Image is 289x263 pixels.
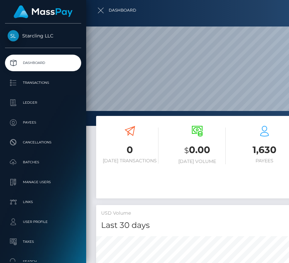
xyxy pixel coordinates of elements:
[8,98,79,108] p: Ledger
[5,75,81,91] a: Transactions
[5,174,81,190] a: Manage Users
[5,154,81,171] a: Batches
[8,118,79,128] p: Payees
[8,197,79,207] p: Links
[5,94,81,111] a: Ledger
[14,5,73,18] img: MassPay Logo
[5,214,81,230] a: User Profile
[8,217,79,227] p: User Profile
[8,137,79,147] p: Cancellations
[5,114,81,131] a: Payees
[8,58,79,68] p: Dashboard
[8,177,79,187] p: Manage Users
[8,78,79,88] p: Transactions
[8,157,79,167] p: Batches
[5,194,81,210] a: Links
[5,33,81,39] span: Starcling LLC
[8,237,79,247] p: Taxes
[5,55,81,71] a: Dashboard
[5,134,81,151] a: Cancellations
[5,234,81,250] a: Taxes
[8,30,19,41] img: Starcling LLC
